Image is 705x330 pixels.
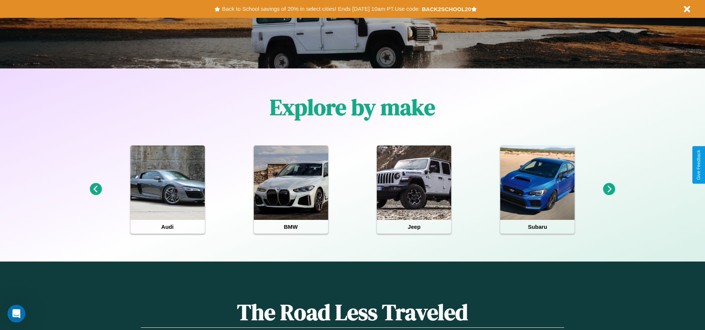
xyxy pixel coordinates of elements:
button: Back to School savings of 20% in select cities! Ends [DATE] 10am PT.Use code: [220,4,421,14]
h1: The Road Less Traveled [141,297,564,328]
iframe: Intercom live chat [7,305,25,323]
h4: BMW [254,220,328,234]
h4: Jeep [377,220,451,234]
b: BACK2SCHOOL20 [422,6,471,12]
div: Give Feedback [696,150,701,180]
h4: Subaru [500,220,575,234]
h4: Audi [130,220,205,234]
h1: Explore by make [270,92,435,122]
